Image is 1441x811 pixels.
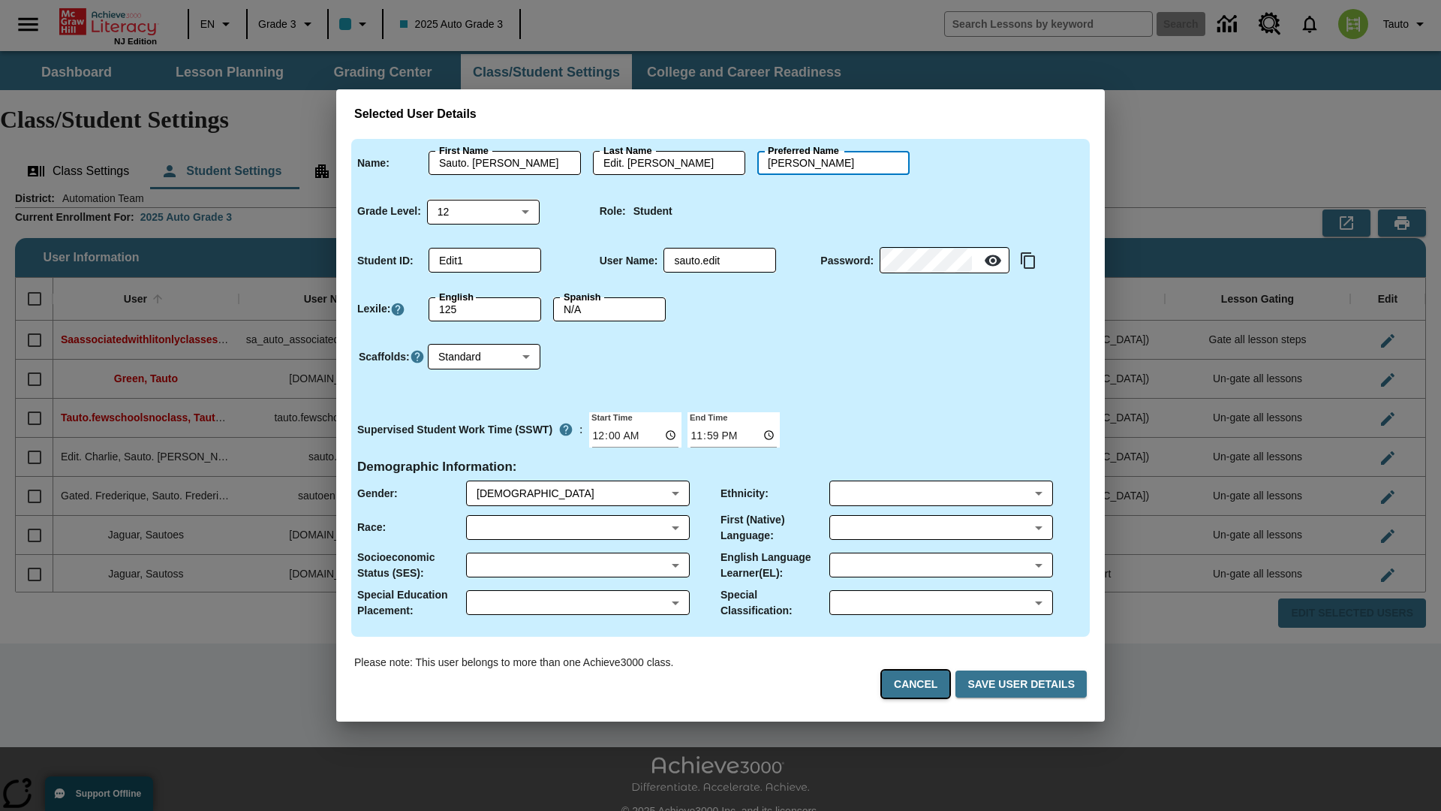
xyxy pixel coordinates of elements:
div: Password [880,249,1009,273]
label: Preferred Name [768,144,839,158]
label: Last Name [603,144,651,158]
div: Scaffolds [428,345,540,369]
div: 12 [427,199,540,224]
p: Supervised Student Work Time (SSWT) [357,422,552,438]
button: Save User Details [955,671,1087,698]
p: Grade Level : [357,204,421,219]
div: User Name [663,249,776,273]
p: Gender : [357,486,398,502]
p: Scaffolds : [359,349,410,365]
p: Role : [600,204,626,219]
a: Click here to know more about Lexiles, Will open in new tab [390,302,405,317]
button: Cancel [882,671,949,698]
p: Password : [820,253,874,269]
p: Socioeconomic Status (SES) : [357,550,466,581]
p: Ethnicity : [720,486,769,502]
p: Race : [357,520,386,535]
label: Start Time [589,411,633,423]
label: First Name [439,144,489,158]
p: User Name : [600,253,658,269]
p: Special Classification : [720,587,829,619]
button: Copy text to clipboard [1015,248,1041,273]
p: Please note: This user belongs to more than one Achieve3000 class. [354,655,673,671]
p: First (Native) Language : [720,512,829,544]
p: Student [633,204,672,219]
p: Name : [357,155,390,171]
button: Reveal Password [978,246,1008,276]
div: Grade Level [427,199,540,224]
button: Click here to know more about Scaffolds [410,349,425,365]
button: Supervised Student Work Time is the timeframe when students can take LevelSet and when lessons ar... [552,416,579,443]
h3: Selected User Details [354,107,1087,122]
div: Male [477,486,666,501]
label: English [439,291,474,304]
h4: Demographic Information : [357,460,517,475]
label: End Time [687,411,727,423]
div: Student ID [429,249,541,273]
p: English Language Learner(EL) : [720,550,829,581]
p: Student ID : [357,253,414,269]
div: Standard [428,345,540,369]
p: Lexile : [357,301,390,317]
label: Spanish [564,291,601,304]
p: Special Education Placement : [357,587,466,619]
div: : [357,416,583,443]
